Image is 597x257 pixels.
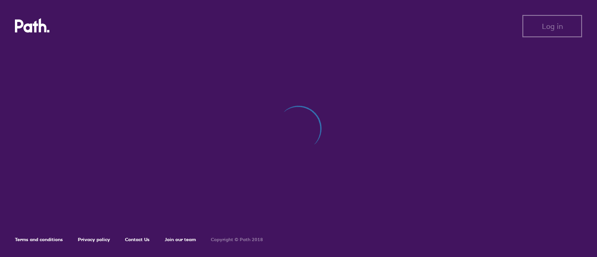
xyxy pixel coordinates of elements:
[78,236,110,243] a: Privacy policy
[542,22,563,30] span: Log in
[211,237,263,243] h6: Copyright © Path 2018
[165,236,196,243] a: Join our team
[522,15,582,37] button: Log in
[15,236,63,243] a: Terms and conditions
[125,236,150,243] a: Contact Us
